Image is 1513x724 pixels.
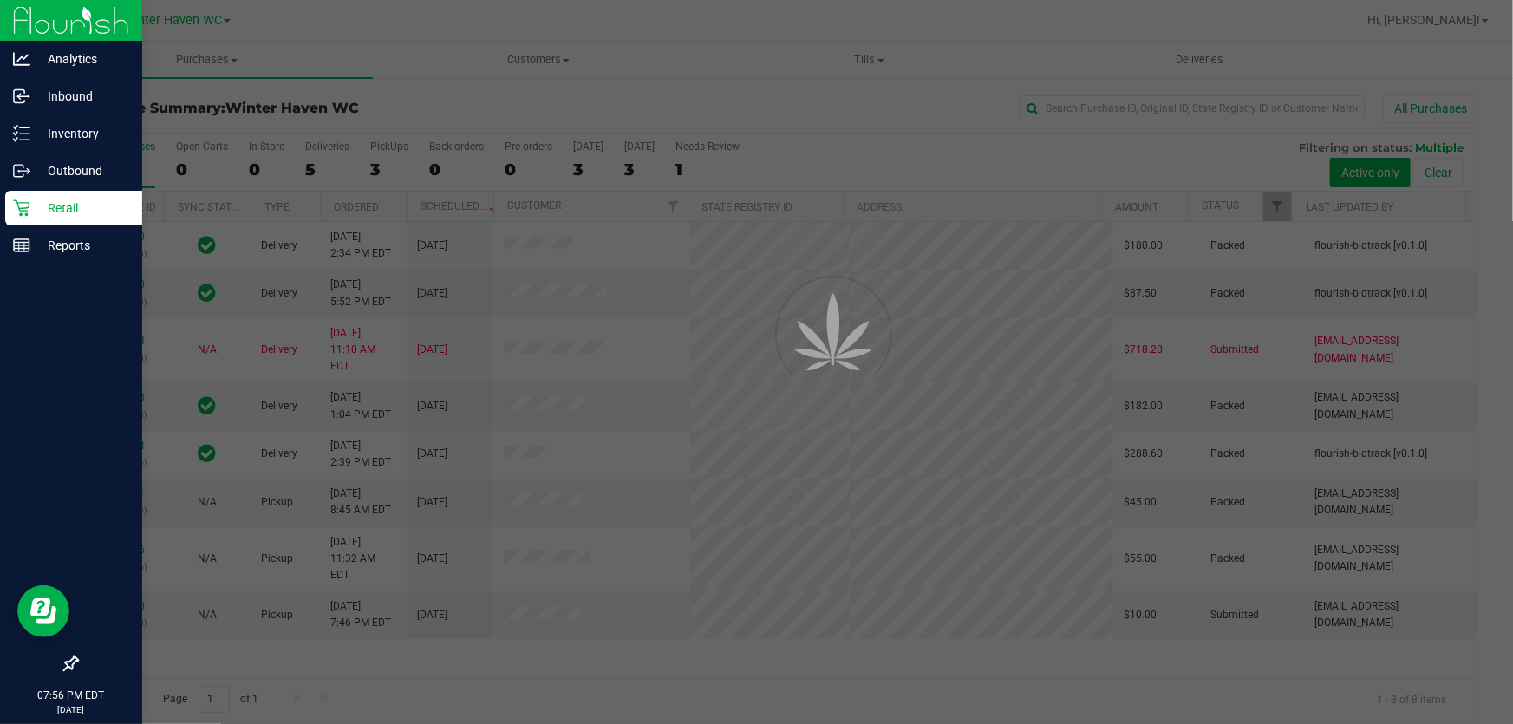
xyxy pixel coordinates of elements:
inline-svg: Inbound [13,88,30,105]
p: Reports [30,235,134,256]
p: Inventory [30,123,134,144]
p: Retail [30,198,134,219]
p: Analytics [30,49,134,69]
inline-svg: Analytics [13,50,30,68]
p: [DATE] [8,703,134,716]
p: Outbound [30,160,134,181]
p: 07:56 PM EDT [8,688,134,703]
p: Inbound [30,86,134,107]
inline-svg: Reports [13,237,30,254]
inline-svg: Retail [13,199,30,217]
iframe: Resource center [17,585,69,637]
inline-svg: Outbound [13,162,30,179]
inline-svg: Inventory [13,125,30,142]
